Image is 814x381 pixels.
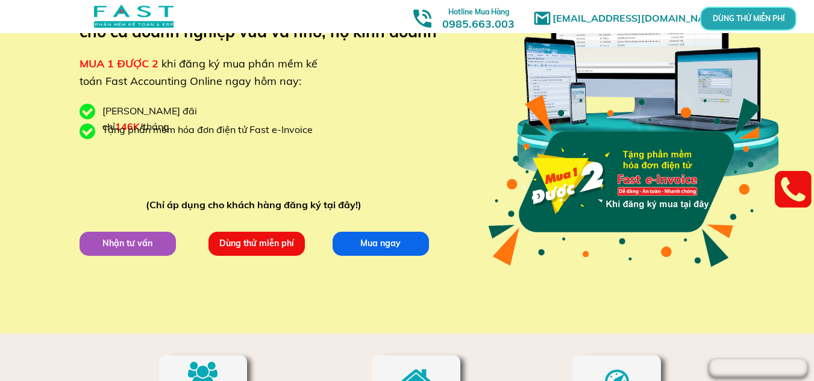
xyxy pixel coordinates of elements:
[80,57,158,70] span: MUA 1 ĐƯỢC 2
[448,7,509,16] span: Hotline Mua Hàng
[80,57,318,88] span: khi đăng ký mua phần mềm kế toán Fast Accounting Online ngay hôm nay:
[704,8,792,29] p: DÙNG THỬ MIỄN PHÍ
[115,120,140,132] span: 146K
[429,4,528,30] h3: 0985.663.003
[146,197,367,213] div: (Chỉ áp dụng cho khách hàng đăng ký tại đây!)
[204,231,309,256] p: Dùng thử miễn phí
[102,122,322,138] div: Tặng phần mềm hóa đơn điện tử Fast e-Invoice
[75,231,180,256] p: Nhận tư vấn
[102,104,259,134] div: [PERSON_NAME] đãi chỉ /tháng
[328,231,433,256] p: Mua ngay
[553,11,730,26] h1: [EMAIL_ADDRESS][DOMAIN_NAME]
